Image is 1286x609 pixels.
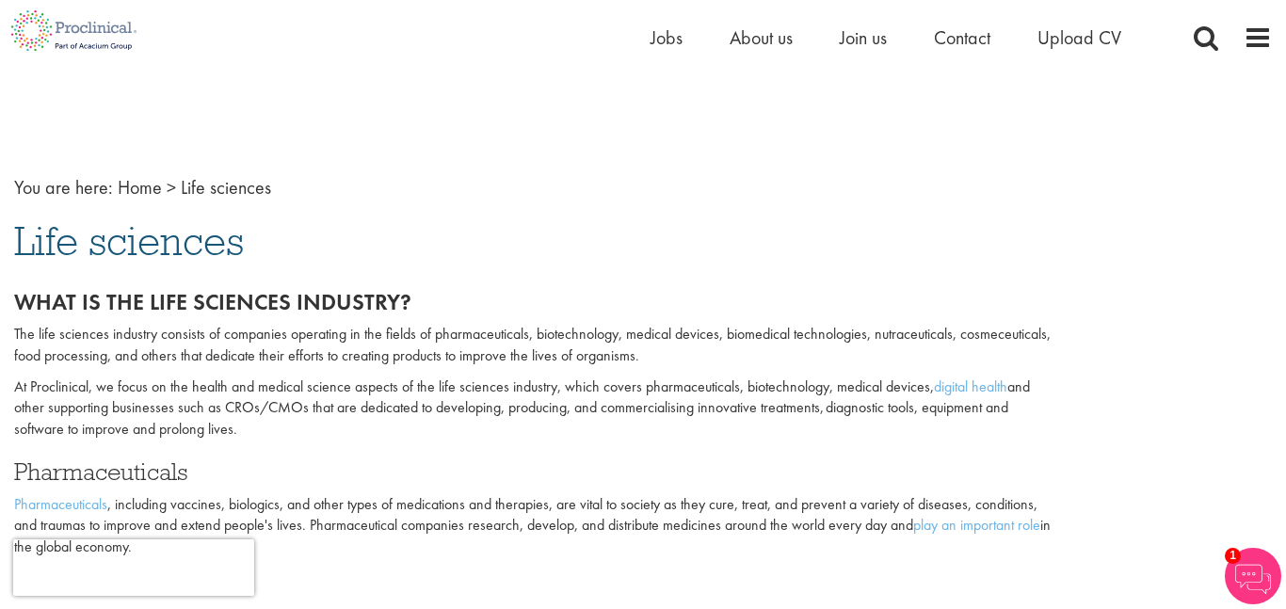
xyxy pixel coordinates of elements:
[1225,548,1281,604] img: Chatbot
[181,175,271,200] span: Life sciences
[14,377,1057,441] p: At Proclinical, we focus on the health and medical science aspects of the life sciences industry,...
[934,377,1007,396] a: digital health
[840,25,887,50] a: Join us
[14,324,1057,367] p: The life sciences industry consists of companies operating in the fields of pharmaceuticals, biot...
[14,459,1057,484] h3: Pharmaceuticals
[14,494,107,514] a: Pharmaceuticals
[14,290,1057,314] h2: What is the life sciences industry?
[13,539,254,596] iframe: reCAPTCHA
[651,25,683,50] a: Jobs
[730,25,793,50] a: About us
[1037,25,1121,50] a: Upload CV
[14,175,113,200] span: You are here:
[1225,548,1241,564] span: 1
[167,175,176,200] span: >
[14,216,244,266] span: Life sciences
[14,494,1057,559] p: , including vaccines, biologics, and other types of medications and therapies, are vital to socie...
[934,25,990,50] a: Contact
[913,515,1040,535] a: play an important role
[118,175,162,200] a: breadcrumb link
